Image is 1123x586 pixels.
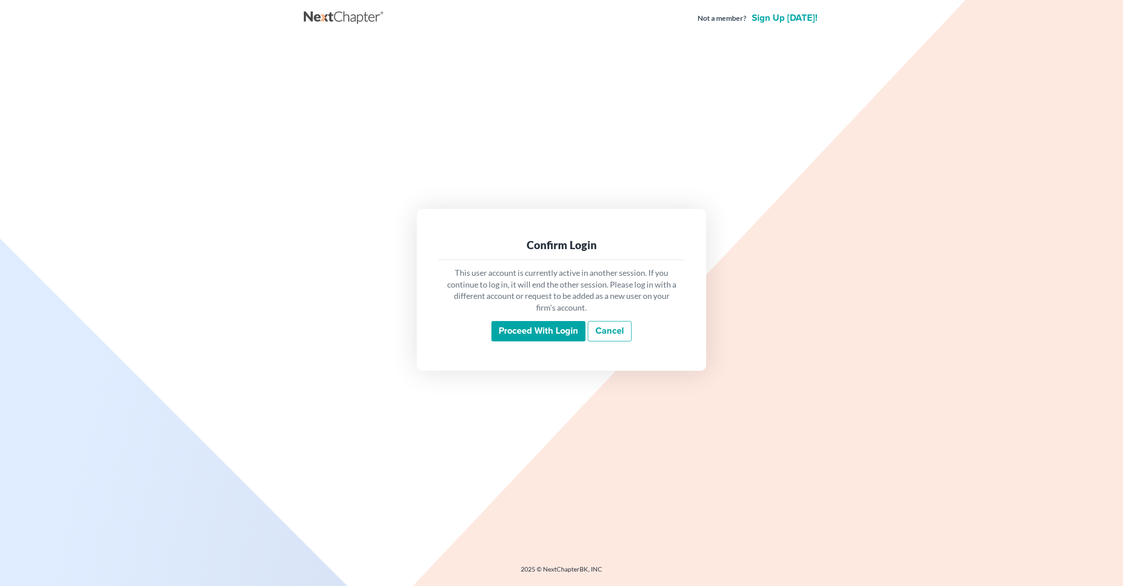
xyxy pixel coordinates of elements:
p: This user account is currently active in another session. If you continue to log in, it will end ... [446,267,677,314]
div: 2025 © NextChapterBK, INC [304,565,819,581]
strong: Not a member? [698,13,746,24]
a: Cancel [588,321,632,342]
a: Sign up [DATE]! [750,14,819,23]
input: Proceed with login [491,321,585,342]
div: Confirm Login [446,238,677,252]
